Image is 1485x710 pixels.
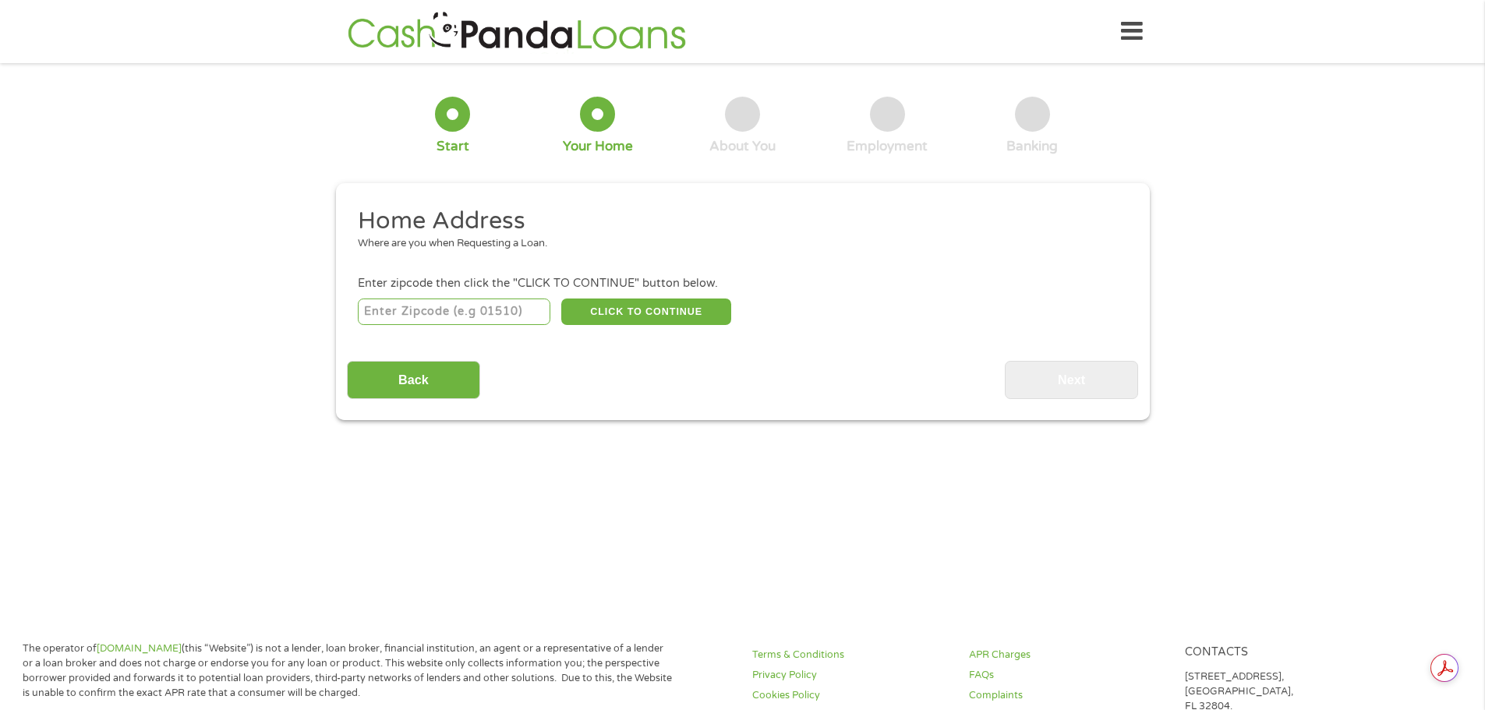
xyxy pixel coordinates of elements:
input: Back [347,361,480,399]
a: APR Charges [969,648,1167,662]
input: Next [1005,361,1138,399]
a: FAQs [969,668,1167,683]
img: GetLoanNow Logo [343,9,691,54]
p: The operator of (this “Website”) is not a lender, loan broker, financial institution, an agent or... [23,641,673,701]
div: Start [437,138,469,155]
div: About You [709,138,776,155]
div: Where are you when Requesting a Loan. [358,236,1116,252]
input: Enter Zipcode (e.g 01510) [358,298,550,325]
button: CLICK TO CONTINUE [561,298,731,325]
div: Enter zipcode then click the "CLICK TO CONTINUE" button below. [358,275,1126,292]
a: Complaints [969,688,1167,703]
div: Banking [1006,138,1058,155]
a: Cookies Policy [752,688,950,703]
a: Privacy Policy [752,668,950,683]
h4: Contacts [1185,645,1383,660]
a: Terms & Conditions [752,648,950,662]
a: [DOMAIN_NAME] [97,642,182,655]
div: Employment [847,138,928,155]
h2: Home Address [358,206,1116,237]
div: Your Home [563,138,633,155]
